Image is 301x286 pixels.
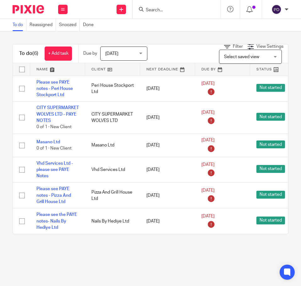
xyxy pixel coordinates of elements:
span: (6) [32,51,38,56]
p: Due by [83,50,97,57]
a: + Add task [45,47,72,61]
a: Done [83,19,97,31]
td: [DATE] [140,157,195,183]
h1: To do [19,50,38,57]
td: [DATE] [140,76,195,102]
a: To do [13,19,26,31]
a: Vhd Services Ltd - please see PAYE Notes [36,161,73,179]
td: CITY SUPERMARKET WOLVES LTD [85,102,140,134]
td: [DATE] [140,102,195,134]
a: Please see PAYE notes - Peri House Stockport Ltd [36,80,73,97]
a: Snoozed [59,19,80,31]
span: Not started [256,113,285,121]
a: CITY SUPERMARKET WOLVES LTD - PAYE NOTES [36,106,79,123]
span: [DATE] [201,214,215,218]
span: 0 of 1 · New Client [36,146,72,151]
a: Reassigned [30,19,56,31]
td: Masano Ltd [85,134,140,157]
a: Please see PAYE notes - Pizza And Grill House Ltd [36,187,71,204]
td: Vhd Services Ltd [85,157,140,183]
a: Masano Ltd [36,140,60,144]
span: 0 of 1 · New Client [36,125,72,129]
span: [DATE] [201,188,215,193]
span: Filter [233,44,243,49]
span: Not started [256,217,285,224]
span: [DATE] [201,81,215,86]
td: [DATE] [140,208,195,234]
span: [DATE] [201,110,215,115]
td: Nails By Hediye Ltd [85,208,140,234]
span: Select saved view [224,55,259,59]
td: [DATE] [140,183,195,208]
input: Search [145,8,202,13]
span: [DATE] [201,162,215,167]
span: [DATE] [105,52,118,56]
td: [DATE] [140,134,195,157]
span: [DATE] [201,138,215,142]
td: Pizza And Grill House Ltd [85,183,140,208]
span: Not started [256,191,285,199]
img: svg%3E [271,4,282,14]
img: Pixie [13,5,44,14]
span: View Settings [256,44,283,49]
a: Please see the PAYE notes- Nails By Hediye Ltd [36,212,77,230]
span: Not started [256,84,285,92]
span: Not started [256,165,285,173]
td: Peri House Stockport Ltd [85,76,140,102]
span: Not started [256,140,285,148]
